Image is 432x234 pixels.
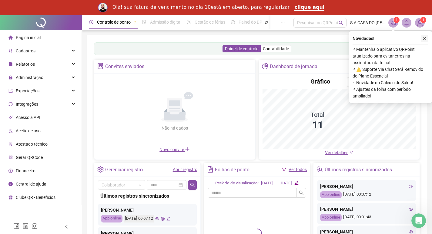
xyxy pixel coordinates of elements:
span: file-done [142,20,146,24]
span: gift [8,195,13,199]
div: [DATE] 00:07:12 [320,191,413,198]
span: Financeiro [16,168,35,173]
span: eye [409,230,413,234]
span: Integrações [16,102,38,107]
iframe: Intercom live chat [411,213,426,228]
div: Últimos registros sincronizados [100,192,194,200]
span: Exportações [16,88,39,93]
span: dollar [8,169,13,173]
span: down [349,150,353,154]
span: eye [155,217,159,221]
span: Contabilidade [263,46,289,51]
span: ⚬ Novidade no Cálculo do Saldo! [353,79,428,86]
span: bell [404,20,409,25]
span: facebook [13,223,19,229]
span: plus [185,147,190,152]
span: ellipsis [281,20,285,24]
sup: 1 [393,17,400,23]
a: clique aqui [294,4,324,11]
img: 74198 [415,18,424,27]
div: Gerenciar registro [105,165,143,175]
div: App online [101,215,122,222]
div: [DATE] [280,180,292,186]
span: Acesso à API [16,115,40,120]
span: Aceite de uso [16,128,41,133]
span: pushpin [265,21,268,24]
span: file [8,62,13,66]
span: global [161,217,165,221]
span: search [190,183,195,187]
span: search [339,21,343,25]
span: Página inicial [16,35,41,40]
span: info-circle [8,182,13,186]
span: edit [166,217,170,221]
span: Relatórios [16,62,35,67]
span: Novo convite [159,147,190,152]
div: [PERSON_NAME] [101,207,194,213]
span: api [8,115,13,120]
div: Convites enviados [105,61,144,72]
span: solution [8,142,13,146]
span: search [299,190,304,195]
div: App online [320,191,342,198]
span: 1 [422,18,424,22]
span: team [316,166,323,173]
span: S.A CASA DO [PERSON_NAME] [350,19,385,26]
span: 1 [396,18,398,22]
span: Central de ajuda [16,182,46,186]
span: ⚬ ⚠️ Suporte Via Chat Será Removido do Plano Essencial [353,66,428,79]
div: Dashboard de jornada [270,61,317,72]
span: Admissão digital [150,20,181,25]
a: Ver detalhes down [325,150,353,155]
div: Olá! sua fatura de vencimento no dia 10está em aberto, para regularizar [112,4,290,10]
span: eye [409,184,413,189]
span: user-add [8,49,13,53]
span: Administração [16,75,43,80]
div: App online [320,214,342,221]
span: linkedin [22,223,28,229]
span: Clube QR - Beneficios [16,195,55,200]
span: setting [97,166,104,173]
a: Ver todos [289,167,307,172]
div: [DATE] [261,180,273,186]
span: Ver detalhes [325,150,348,155]
span: ⚬ Ajustes da folha com período ampliado! [353,86,428,99]
span: Controle de ponto [97,20,131,25]
span: edit [294,181,298,185]
span: filter [282,167,286,172]
span: Gestão de férias [195,20,225,25]
span: export [8,89,13,93]
span: sun [187,20,191,24]
span: Gerar QRCode [16,155,43,160]
a: Abrir registro [173,167,197,172]
span: Painel do DP [239,20,262,25]
img: Profile image for Rodolfo [98,3,108,12]
span: audit [8,129,13,133]
span: ⚬ Mantenha o aplicativo QRPoint atualizado para evitar erros na assinatura da folha! [353,46,428,66]
span: pie-chart [262,63,268,69]
span: dashboard [231,20,235,24]
span: file-text [207,166,213,173]
div: [PERSON_NAME] [320,206,413,213]
span: Novidades ! [353,35,374,42]
span: solution [97,63,104,69]
div: - [276,180,277,186]
div: [DATE] 00:07:12 [124,215,154,222]
div: [DATE] 00:01:43 [320,214,413,221]
span: pushpin [133,21,137,24]
span: left [64,225,69,229]
span: notification [390,20,396,25]
span: qrcode [8,155,13,160]
div: Não há dados [147,125,203,131]
div: Últimos registros sincronizados [325,165,392,175]
button: ellipsis [276,15,290,29]
span: Atestado técnico [16,142,48,147]
div: [PERSON_NAME] [320,183,413,190]
span: Painel de controle [225,46,258,51]
span: eye [409,207,413,211]
span: sync [8,102,13,106]
sup: Atualize o seu contato no menu Meus Dados [420,17,426,23]
span: close [423,36,427,41]
div: Período de visualização: [215,180,259,186]
span: lock [8,75,13,80]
